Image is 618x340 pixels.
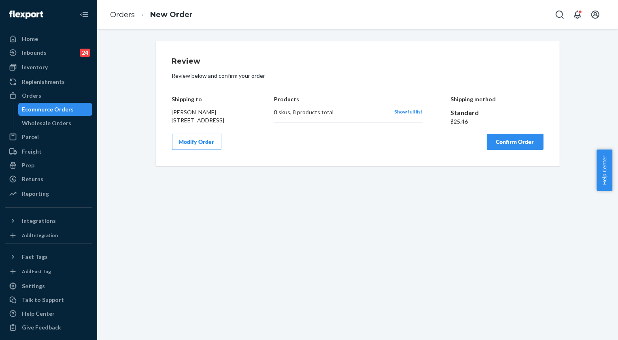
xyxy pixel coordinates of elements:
a: Wholesale Orders [18,117,93,130]
a: Parcel [5,130,92,143]
button: Open account menu [587,6,603,23]
div: Ecommerce Orders [22,105,74,113]
div: Add Fast Tag [22,268,51,275]
a: Inbounds24 [5,46,92,59]
h4: Shipping method [450,96,544,102]
div: Integrations [22,217,56,225]
div: Returns [22,175,43,183]
button: Modify Order [172,134,221,150]
div: 8 skus , 8 products total [274,108,386,116]
div: Add Integration [22,232,58,239]
a: Ecommerce Orders [18,103,93,116]
a: Freight [5,145,92,158]
button: Integrations [5,214,92,227]
a: Prep [5,159,92,172]
div: Standard [450,108,544,118]
div: Prep [22,161,34,169]
a: New Order [150,10,193,19]
button: Confirm Order [487,134,544,150]
div: Orders [22,92,41,100]
button: Open Search Box [552,6,568,23]
a: Replenishments [5,75,92,88]
div: Inventory [22,63,48,71]
a: Home [5,32,92,45]
img: Flexport logo [9,11,43,19]
div: Help Center [22,310,55,318]
div: Fast Tags [22,253,48,261]
div: Freight [22,148,42,156]
div: Home [22,35,38,43]
a: Settings [5,280,92,293]
div: Settings [22,282,45,290]
div: Talk to Support [22,296,64,304]
div: Wholesale Orders [22,119,72,127]
div: Give Feedback [22,323,61,331]
h1: Review [172,58,544,66]
button: Help Center [597,150,612,191]
span: Show full list [394,109,423,115]
a: Help Center [5,307,92,320]
button: Close Navigation [76,6,92,23]
div: Parcel [22,133,39,141]
a: Add Integration [5,231,92,240]
a: Orders [5,89,92,102]
div: Replenishments [22,78,65,86]
h4: Products [274,96,423,102]
a: Returns [5,173,92,186]
div: Inbounds [22,49,47,57]
a: Reporting [5,187,92,200]
a: Add Fast Tag [5,267,92,276]
button: Fast Tags [5,250,92,263]
a: Inventory [5,61,92,74]
a: Talk to Support [5,293,92,306]
ol: breadcrumbs [104,3,199,27]
div: 24 [80,49,90,57]
button: Give Feedback [5,321,92,334]
div: Reporting [22,190,49,198]
h4: Shipping to [172,96,246,102]
button: Open notifications [569,6,586,23]
div: $25.46 [450,118,544,126]
a: Orders [110,10,135,19]
p: Review below and confirm your order [172,72,544,80]
span: [PERSON_NAME] [STREET_ADDRESS] [172,109,225,124]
